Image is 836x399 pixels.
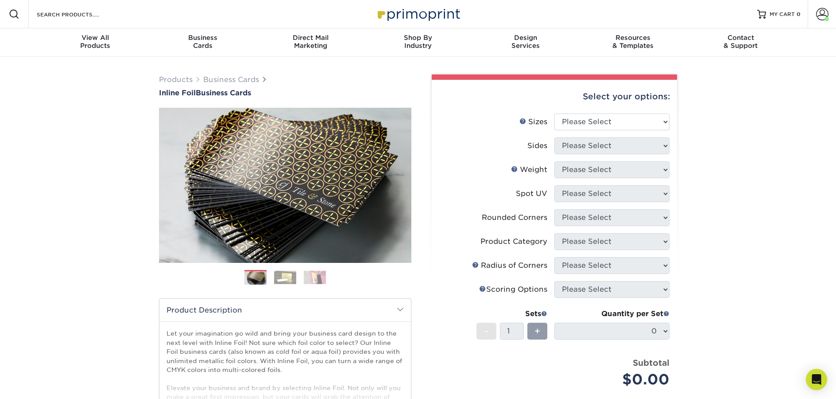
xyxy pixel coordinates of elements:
[159,75,193,84] a: Products
[374,4,462,23] img: Primoprint
[159,299,411,321] h2: Product Description
[364,34,472,50] div: Industry
[42,34,149,50] div: Products
[149,34,257,50] div: Cards
[257,28,364,57] a: Direct MailMarketing
[480,236,547,247] div: Product Category
[472,34,579,42] span: Design
[159,59,411,312] img: Inline Foil 01
[579,34,687,50] div: & Templates
[527,141,547,151] div: Sides
[274,270,296,284] img: Business Cards 02
[257,34,364,50] div: Marketing
[806,369,827,390] div: Open Intercom Messenger
[511,164,547,175] div: Weight
[472,260,547,271] div: Radius of Corners
[561,369,670,390] div: $0.00
[633,358,670,368] strong: Subtotal
[687,34,794,42] span: Contact
[159,89,196,97] span: Inline Foil
[472,34,579,50] div: Services
[479,284,547,295] div: Scoring Options
[36,9,122,20] input: SEARCH PRODUCTS.....
[797,11,801,17] span: 0
[149,34,257,42] span: Business
[516,188,547,199] div: Spot UV
[364,28,472,57] a: Shop ByIndustry
[534,325,540,338] span: +
[439,80,670,113] div: Select your options:
[472,28,579,57] a: DesignServices
[203,75,259,84] a: Business Cards
[484,325,488,338] span: -
[519,117,547,127] div: Sizes
[687,34,794,50] div: & Support
[476,309,547,319] div: Sets
[364,34,472,42] span: Shop By
[42,34,149,42] span: View All
[687,28,794,57] a: Contact& Support
[244,267,267,289] img: Business Cards 01
[579,34,687,42] span: Resources
[579,28,687,57] a: Resources& Templates
[304,270,326,284] img: Business Cards 03
[149,28,257,57] a: BusinessCards
[770,11,795,18] span: MY CART
[42,28,149,57] a: View AllProducts
[482,212,547,223] div: Rounded Corners
[159,89,411,97] a: Inline FoilBusiness Cards
[554,309,670,319] div: Quantity per Set
[2,372,75,396] iframe: Google Customer Reviews
[257,34,364,42] span: Direct Mail
[159,89,411,97] h1: Business Cards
